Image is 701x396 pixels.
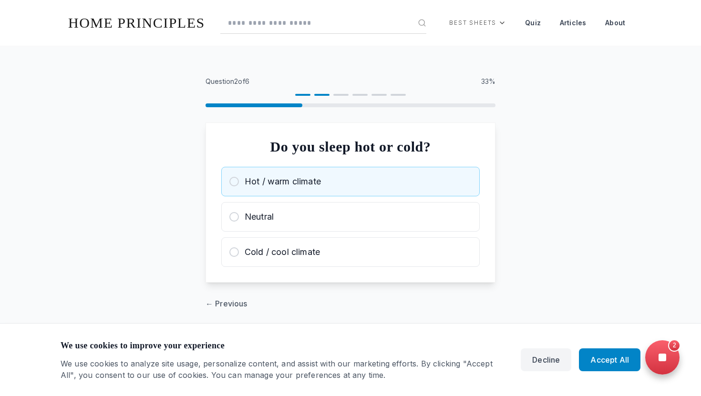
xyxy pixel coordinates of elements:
p: We use cookies to analyze site usage, personalize content, and assist with our marketing efforts.... [61,358,505,381]
button: Cold / cool climate [221,237,480,267]
a: HOME PRINCIPLES [68,15,205,30]
h3: We use cookies to improve your experience [61,339,505,352]
a: About [598,11,633,34]
a: Quiz [517,11,548,34]
span: Neutral [245,210,274,223]
button: Hot / warm climate [221,167,480,196]
button: Neutral [221,202,480,232]
a: Articles [552,11,594,34]
span: Question 2 of 6 [206,77,249,86]
span: 33 % [481,77,496,86]
span: Cold / cool climate [245,245,320,259]
button: Accept All [579,348,640,371]
div: Best Sheets [442,11,514,34]
button: ← Previous [206,298,247,309]
button: Decline [521,348,571,371]
h1: Do you sleep hot or cold? [221,138,480,155]
span: Hot / warm climate [245,175,321,188]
